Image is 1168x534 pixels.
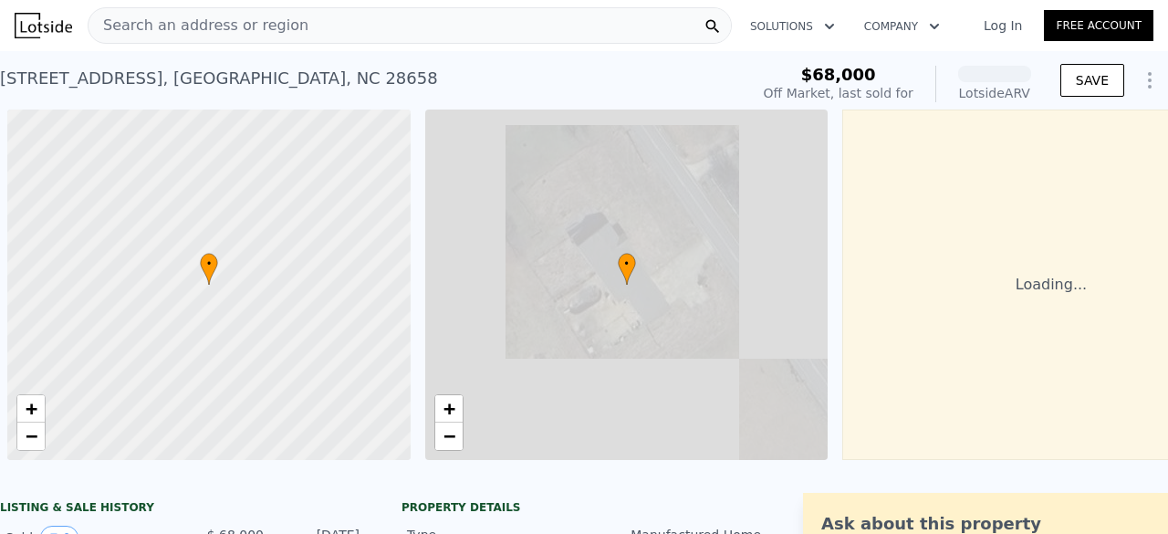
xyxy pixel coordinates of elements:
[801,65,876,84] span: $68,000
[850,10,954,43] button: Company
[401,500,766,515] div: Property details
[26,424,37,447] span: −
[1060,64,1124,97] button: SAVE
[618,253,636,285] div: •
[764,84,913,102] div: Off Market, last sold for
[200,256,218,272] span: •
[26,397,37,420] span: +
[200,253,218,285] div: •
[17,423,45,450] a: Zoom out
[735,10,850,43] button: Solutions
[15,13,72,38] img: Lotside
[1044,10,1153,41] a: Free Account
[89,15,308,37] span: Search an address or region
[443,397,454,420] span: +
[435,423,463,450] a: Zoom out
[1131,62,1168,99] button: Show Options
[962,16,1044,35] a: Log In
[435,395,463,423] a: Zoom in
[958,84,1031,102] div: Lotside ARV
[17,395,45,423] a: Zoom in
[443,424,454,447] span: −
[618,256,636,272] span: •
